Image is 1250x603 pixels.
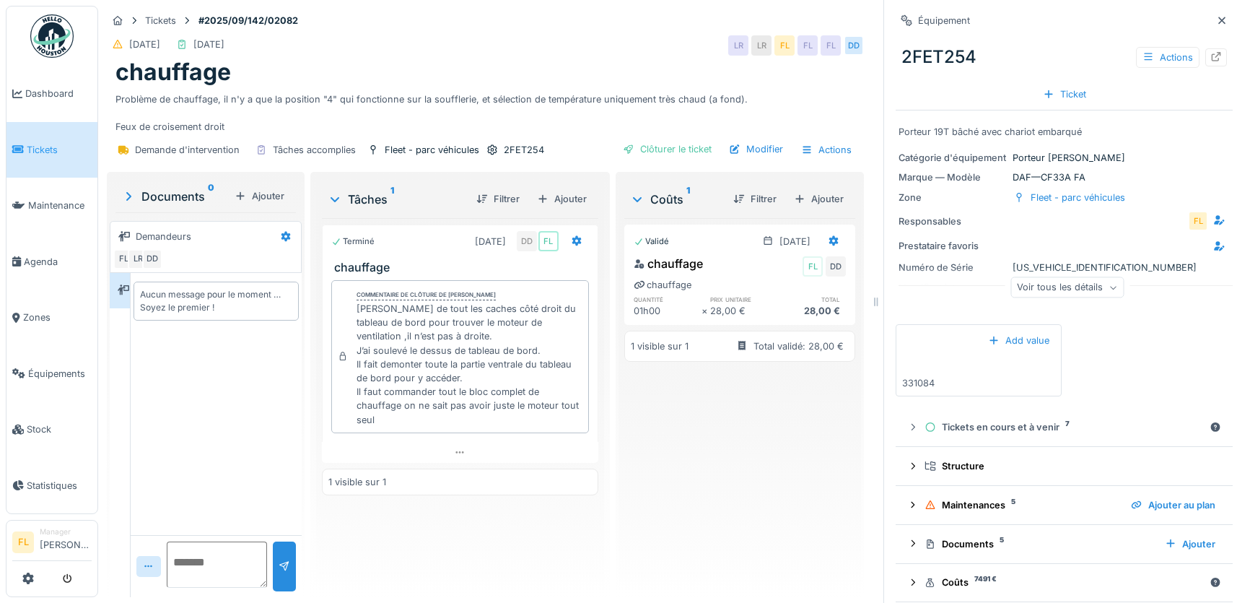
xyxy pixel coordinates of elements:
div: FL [774,35,795,56]
div: Coûts [630,191,722,208]
summary: Tickets en cours et à venir7 [901,414,1227,441]
a: Tickets [6,122,97,178]
div: DD [142,249,162,269]
div: Porteur 19T bâché avec chariot embarqué [899,125,1230,139]
div: Ajouter [531,189,593,209]
a: Maintenance [6,178,97,234]
div: FL [538,231,559,251]
div: Aucun message pour le moment … Soyez le premier ! [140,288,292,314]
div: Total validé: 28,00 € [753,339,844,353]
div: Demande d'intervention [135,143,240,157]
h1: chauffage [115,58,231,86]
div: Problème de chauffage, il n'y a que la position "4" qui fonctionne sur la soufflerie, et sélectio... [115,87,855,134]
div: Ajouter [229,186,290,206]
div: FL [797,35,818,56]
img: Badge_color-CXgf-gQk.svg [30,14,74,58]
div: Actions [795,139,858,160]
div: [DATE] [779,235,810,248]
div: Add value [982,331,1055,350]
div: 1 visible sur 1 [328,475,386,489]
div: 2FET254 [504,143,544,157]
div: Terminé [331,235,375,248]
div: chauffage [634,255,703,272]
summary: Documents5Ajouter [901,531,1227,558]
h6: quantité [634,295,702,304]
div: DAF — CF33A FA [899,170,1230,184]
summary: Maintenances5Ajouter au plan [901,492,1227,519]
a: FL Manager[PERSON_NAME] [12,526,92,561]
div: [DATE] [193,38,224,51]
div: Catégorie d'équipement [899,151,1007,165]
span: Équipements [28,367,92,381]
sup: 0 [208,188,214,205]
div: Porteur [PERSON_NAME] [899,151,1230,165]
div: LR [128,249,148,269]
div: Actions [1136,47,1199,68]
div: [PERSON_NAME] de tout les caches côté droit du tableau de bord pour trouver le moteur de ventilat... [357,302,582,427]
strong: #2025/09/142/02082 [193,14,304,27]
div: Zone [899,191,1007,204]
div: Fleet - parc véhicules [385,143,479,157]
div: Clôturer le ticket [617,139,717,159]
span: Agenda [24,255,92,269]
div: FL [821,35,841,56]
div: Validé [634,235,669,248]
div: 28,00 € [710,304,778,318]
div: Documents [925,537,1153,551]
li: FL [12,532,34,553]
div: Modifier [723,139,789,159]
a: Zones [6,290,97,346]
span: Dashboard [25,87,92,100]
span: Tickets [27,143,92,157]
a: Dashboard [6,66,97,122]
div: Filtrer [727,189,782,209]
span: Maintenance [28,199,92,212]
div: Maintenances [925,498,1119,512]
div: Ajouter [1159,534,1221,554]
div: Tâches [328,191,465,208]
div: DD [826,256,846,277]
div: Prestataire favoris [899,239,1007,253]
a: Agenda [6,234,97,290]
sup: 1 [686,191,690,208]
div: Filtrer [471,189,525,209]
div: Tâches accomplies [273,143,356,157]
div: FL [113,249,134,269]
div: Numéro de Série [899,261,1007,274]
div: Manager [40,526,92,537]
div: Responsables [899,214,1007,228]
div: Documents [121,188,229,205]
div: Ajouter [788,189,849,209]
span: Stock [27,422,92,436]
span: Statistiques [27,479,92,493]
div: Ajouter au plan [1125,495,1221,515]
div: Demandeurs [136,230,191,243]
div: [US_VEHICLE_IDENTIFICATION_NUMBER] [899,261,1230,274]
div: Tickets en cours et à venir [925,420,1204,434]
div: Marque — Modèle [899,170,1007,184]
div: [DATE] [129,38,160,51]
div: LR [728,35,748,56]
div: 01h00 [634,304,702,318]
h6: prix unitaire [710,295,778,304]
div: DD [844,35,864,56]
div: Coûts [925,576,1204,589]
div: Voir tous les détails [1010,277,1124,298]
div: Fleet - parc véhicules [1031,191,1125,204]
li: [PERSON_NAME] [40,526,92,558]
div: FL [803,256,823,277]
h6: total [778,295,846,304]
summary: Coûts7491 € [901,570,1227,597]
div: Tickets [145,14,176,27]
div: DD [517,231,537,251]
div: Ticket [1037,84,1092,104]
div: 2FET254 [896,38,1233,76]
div: chauffage [634,278,691,292]
a: Stock [6,402,97,458]
div: × [702,304,711,318]
div: 331084 [902,376,935,390]
div: FL [1188,211,1208,231]
div: [DATE] [475,235,506,248]
h3: chauffage [334,261,592,274]
sup: 1 [390,191,394,208]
